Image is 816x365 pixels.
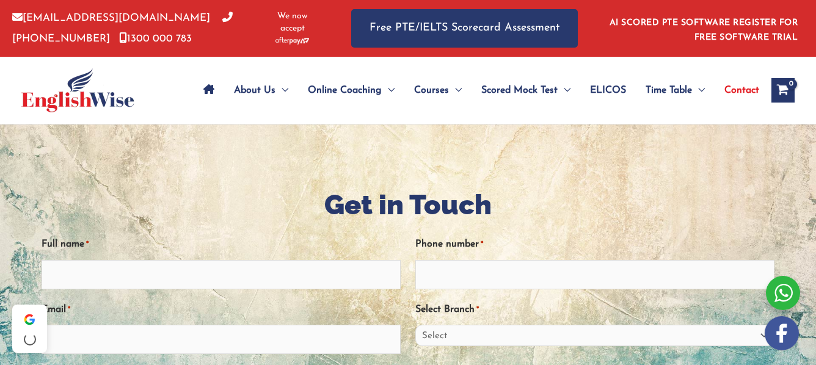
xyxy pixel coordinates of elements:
a: Scored Mock TestMenu Toggle [472,69,580,112]
a: [PHONE_NUMBER] [12,13,233,43]
a: Online CoachingMenu Toggle [298,69,404,112]
a: Contact [715,69,759,112]
h1: Get in Touch [42,186,774,224]
a: Time TableMenu Toggle [636,69,715,112]
span: Menu Toggle [382,69,395,112]
img: cropped-ew-logo [21,68,134,112]
a: AI SCORED PTE SOFTWARE REGISTER FOR FREE SOFTWARE TRIAL [610,18,798,42]
span: Online Coaching [308,69,382,112]
a: View Shopping Cart, empty [771,78,795,103]
a: [EMAIL_ADDRESS][DOMAIN_NAME] [12,13,210,23]
label: Full name [42,234,89,255]
span: Contact [724,69,759,112]
a: About UsMenu Toggle [224,69,298,112]
span: Menu Toggle [558,69,570,112]
span: Menu Toggle [449,69,462,112]
img: Afterpay-Logo [275,37,309,44]
label: Email [42,300,70,320]
a: Free PTE/IELTS Scorecard Assessment [351,9,578,48]
aside: Header Widget 1 [602,9,804,48]
span: Courses [414,69,449,112]
nav: Site Navigation: Main Menu [194,69,759,112]
a: ELICOS [580,69,636,112]
span: Scored Mock Test [481,69,558,112]
span: ELICOS [590,69,626,112]
span: Time Table [646,69,692,112]
a: 1300 000 783 [119,34,192,44]
label: Phone number [415,234,483,255]
span: Menu Toggle [692,69,705,112]
img: white-facebook.png [765,316,799,350]
span: We now accept [264,10,321,35]
a: CoursesMenu Toggle [404,69,472,112]
label: Select Branch [415,300,479,320]
span: About Us [234,69,275,112]
span: Menu Toggle [275,69,288,112]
